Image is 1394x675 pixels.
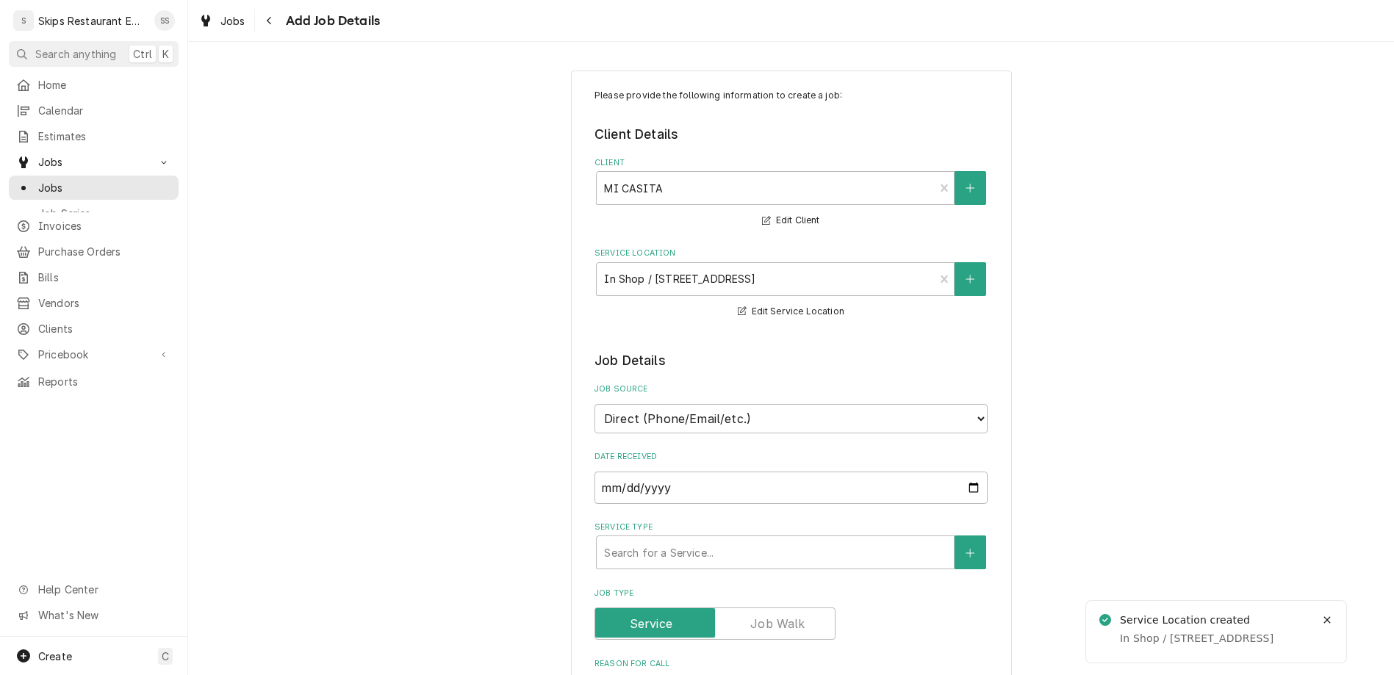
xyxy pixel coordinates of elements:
label: Reason For Call [594,658,988,670]
span: Jobs [220,13,245,29]
span: C [162,649,169,664]
div: Job Source [594,383,988,433]
span: Calendar [38,103,171,118]
span: Ctrl [133,46,152,62]
a: Calendar [9,98,179,123]
div: Service Location created [1120,613,1250,628]
svg: Create New Service [966,548,974,558]
div: Service Location [594,248,988,320]
span: Bills [38,270,171,285]
span: Search anything [35,46,116,62]
label: Date Received [594,451,988,463]
span: Reports [38,374,171,389]
span: Purchase Orders [38,244,171,259]
svg: Create New Location [966,274,974,284]
a: Estimates [9,124,179,148]
a: Reports [9,369,179,394]
legend: Client Details [594,125,988,144]
a: Go to What's New [9,603,179,627]
div: In Shop / [STREET_ADDRESS] [1120,632,1312,646]
a: Go to Jobs [9,150,179,174]
span: Estimates [38,129,171,144]
span: What's New [38,607,170,623]
p: Please provide the following information to create a job: [594,89,988,102]
label: Service Type [594,521,988,533]
span: Clients [38,321,171,336]
a: Bills [9,265,179,289]
div: Skips Restaurant Equipment [38,13,146,29]
input: yyyy-mm-dd [594,472,988,504]
button: Edit Service Location [736,303,847,321]
div: SS [154,10,175,31]
span: Vendors [38,295,171,311]
div: Job Type [594,588,988,640]
a: Invoices [9,214,179,238]
legend: Job Details [594,351,988,370]
a: Vendors [9,291,179,315]
span: Create [38,650,72,663]
span: K [162,46,169,62]
button: Edit Client [760,212,822,230]
span: Jobs [38,180,171,195]
span: Pricebook [38,347,149,362]
span: Help Center [38,582,170,597]
button: Create New Service [955,535,985,569]
svg: Create New Client [966,183,974,193]
span: Job Series [38,206,171,221]
span: Jobs [38,154,149,170]
button: Search anythingCtrlK [9,41,179,67]
button: Create New Location [955,262,985,296]
label: Job Source [594,383,988,395]
div: Shan Skipper's Avatar [154,10,175,31]
button: Navigate back [258,9,281,32]
div: Date Received [594,451,988,503]
a: Go to Pricebook [9,342,179,367]
div: Service Type [594,521,988,569]
label: Service Location [594,248,988,259]
label: Client [594,157,988,169]
div: Client [594,157,988,230]
a: Home [9,73,179,97]
div: S [13,10,34,31]
a: Purchase Orders [9,239,179,264]
label: Job Type [594,588,988,599]
a: Job Series [9,201,179,225]
span: Add Job Details [281,11,380,31]
a: Jobs [9,176,179,200]
span: Home [38,77,171,93]
button: Create New Client [955,171,985,205]
a: Jobs [193,9,251,33]
a: Clients [9,317,179,341]
span: Invoices [38,218,171,234]
a: Go to Help Center [9,577,179,602]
